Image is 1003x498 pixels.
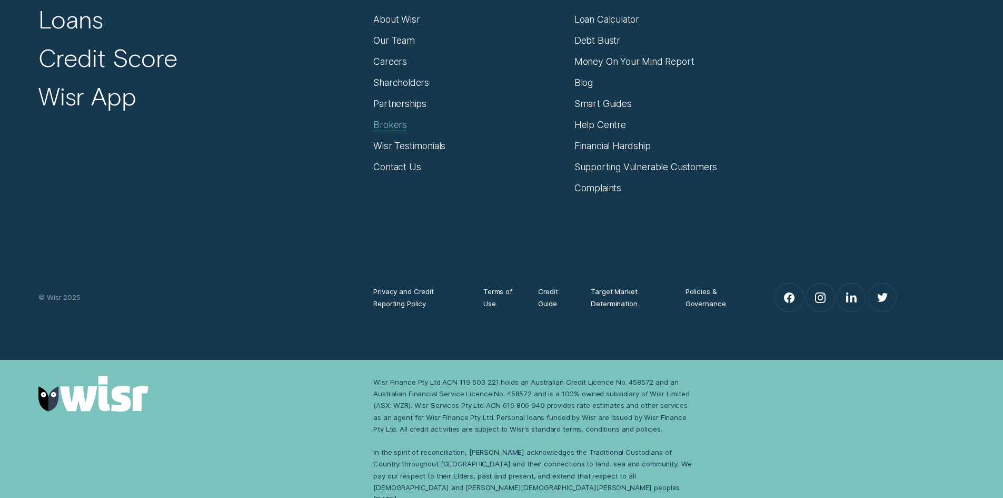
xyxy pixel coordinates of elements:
[38,81,136,112] a: Wisr App
[775,284,803,311] a: Facebook
[574,14,639,25] a: Loan Calculator
[868,284,896,311] a: Twitter
[574,140,651,152] a: Financial Hardship
[574,77,593,89] a: Blog
[373,286,462,309] a: Privacy and Credit Reporting Policy
[373,98,426,110] a: Partnerships
[574,161,718,173] a: Supporting Vulnerable Customers
[574,35,620,46] a: Debt Bustr
[574,56,694,67] a: Money On Your Mind Report
[38,4,103,35] a: Loans
[373,56,407,67] a: Careers
[574,119,626,131] a: Help Centre
[483,286,517,309] a: Terms of Use
[538,286,570,309] a: Credit Guide
[373,140,445,152] a: Wisr Testimonials
[686,286,742,309] a: Policies & Governance
[574,98,632,110] a: Smart Guides
[38,43,177,73] a: Credit Score
[591,286,664,309] a: Target Market Determination
[373,161,421,173] a: Contact Us
[837,284,865,311] a: LinkedIn
[574,182,621,194] a: Complaints
[806,284,834,311] a: Instagram
[33,291,368,303] div: © Wisr 2025
[373,14,420,25] a: About Wisr
[373,35,415,46] a: Our Team
[38,376,148,412] img: Wisr
[373,77,429,89] a: Shareholders
[373,119,407,131] a: Brokers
